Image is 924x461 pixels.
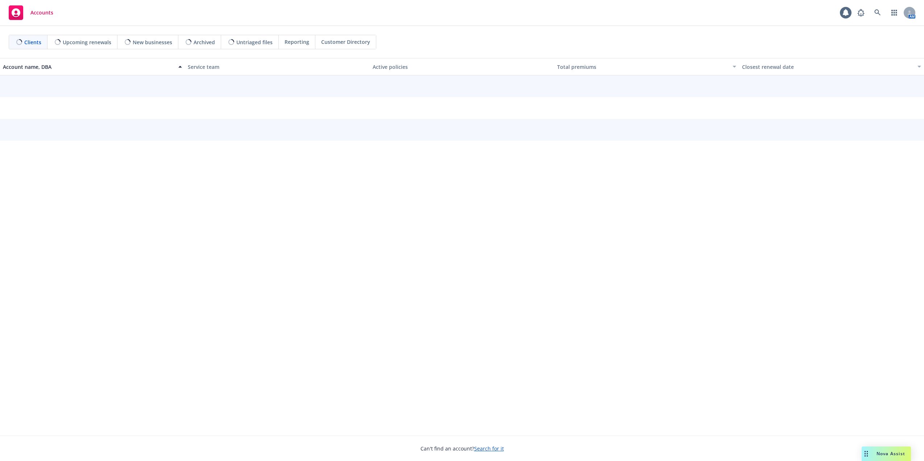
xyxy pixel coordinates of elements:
[554,58,739,75] button: Total premiums
[877,450,905,457] span: Nova Assist
[887,5,902,20] a: Switch app
[321,38,370,46] span: Customer Directory
[742,63,913,71] div: Closest renewal date
[194,38,215,46] span: Archived
[3,63,174,71] div: Account name, DBA
[285,38,309,46] span: Reporting
[30,10,53,16] span: Accounts
[474,445,504,452] a: Search for it
[133,38,172,46] span: New businesses
[862,447,911,461] button: Nova Assist
[188,63,367,71] div: Service team
[236,38,273,46] span: Untriaged files
[420,445,504,452] span: Can't find an account?
[370,58,555,75] button: Active policies
[739,58,924,75] button: Closest renewal date
[373,63,552,71] div: Active policies
[185,58,370,75] button: Service team
[854,5,868,20] a: Report a Bug
[862,447,871,461] div: Drag to move
[557,63,728,71] div: Total premiums
[870,5,885,20] a: Search
[24,38,41,46] span: Clients
[6,3,56,23] a: Accounts
[63,38,111,46] span: Upcoming renewals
